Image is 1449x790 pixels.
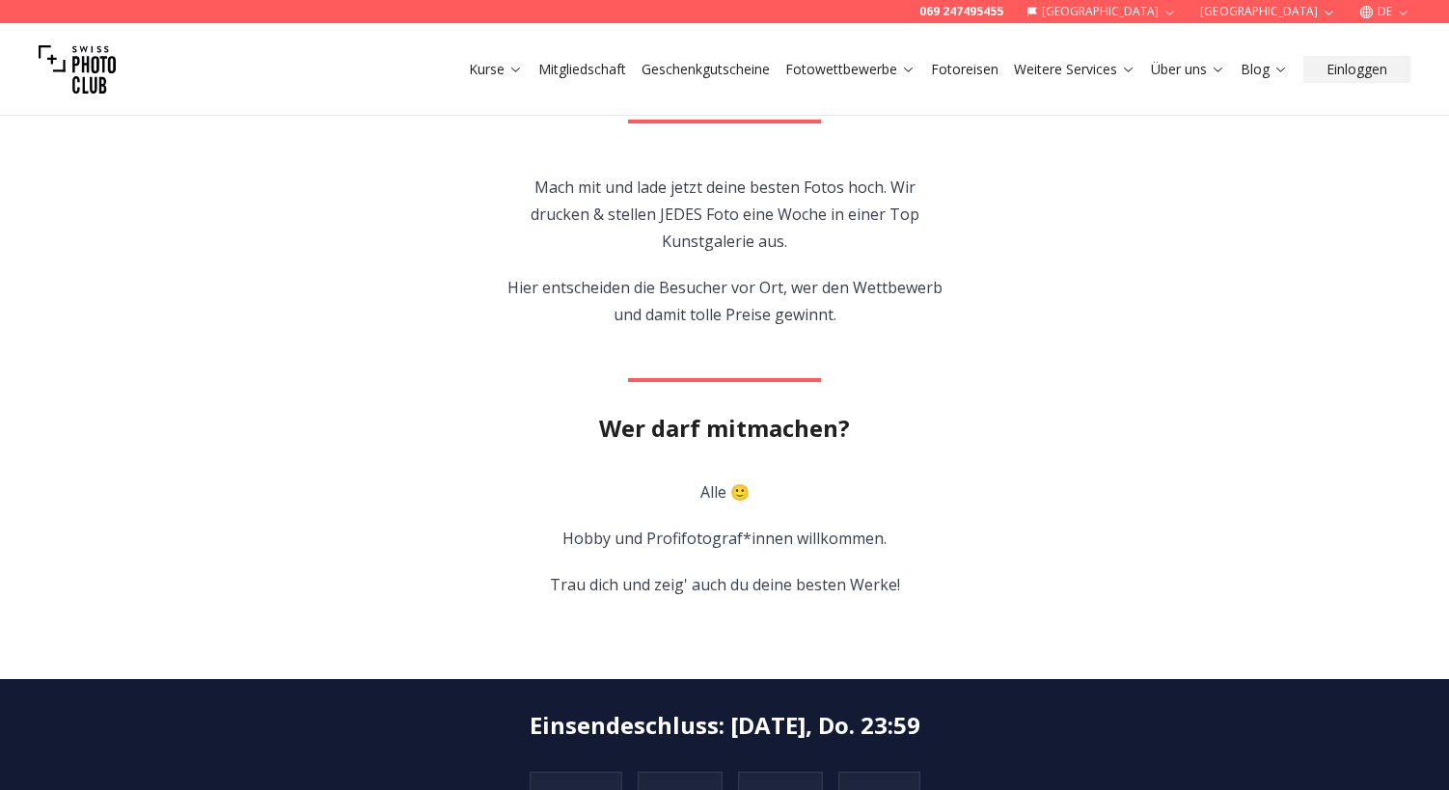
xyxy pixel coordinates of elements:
[1006,56,1143,83] button: Weitere Services
[634,56,778,83] button: Geschenkgutscheine
[469,60,523,79] a: Kurse
[1241,60,1288,79] a: Blog
[1233,56,1296,83] button: Blog
[1014,60,1135,79] a: Weitere Services
[461,56,531,83] button: Kurse
[1303,56,1410,83] button: Einloggen
[923,56,1006,83] button: Fotoreisen
[642,60,770,79] a: Geschenkgutscheine
[778,56,923,83] button: Fotowettbewerbe
[550,525,900,552] p: Hobby und Profifotograf*innen willkommen.
[538,60,626,79] a: Mitgliedschaft
[505,174,945,255] p: Mach mit und lade jetzt deine besten Fotos hoch. Wir drucken & stellen JEDES Foto eine Woche in e...
[39,31,116,108] img: Swiss photo club
[1151,60,1225,79] a: Über uns
[1143,56,1233,83] button: Über uns
[505,274,945,328] p: Hier entscheiden die Besucher vor Ort, wer den Wettbewerb und damit tolle Preise gewinnt.
[919,4,1003,19] a: 069 247495455
[550,478,900,505] p: Alle 🙂
[785,60,916,79] a: Fotowettbewerbe
[599,413,850,444] h2: Wer darf mitmachen?
[530,710,920,741] h2: Einsendeschluss : [DATE], Do. 23:59
[931,60,998,79] a: Fotoreisen
[550,571,900,598] p: Trau dich und zeig' auch du deine besten Werke!
[531,56,634,83] button: Mitgliedschaft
